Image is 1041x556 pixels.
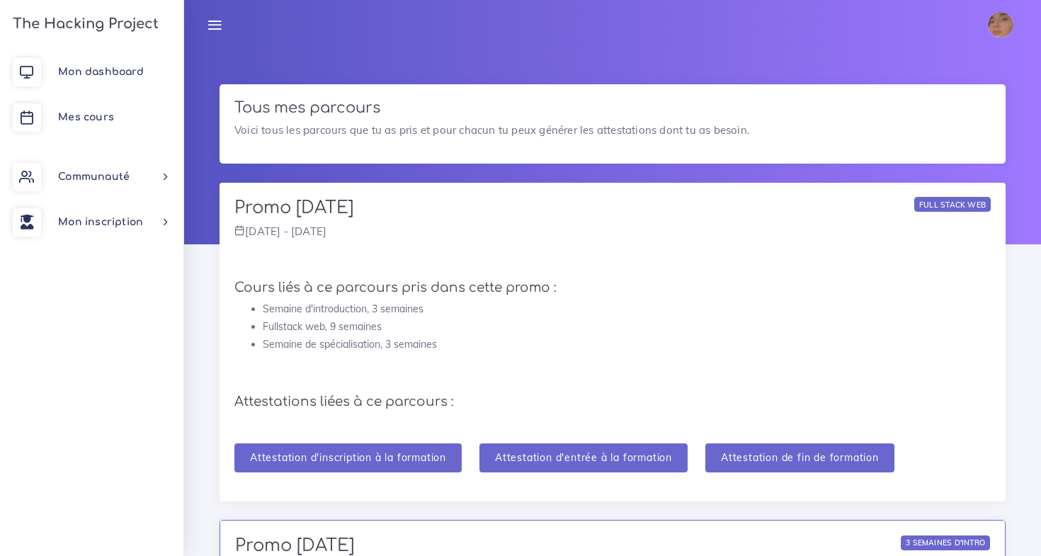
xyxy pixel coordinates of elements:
h4: Attestations liées à ce parcours : [234,394,991,409]
span: Mes cours [58,112,114,123]
span: Mon inscription [58,217,143,227]
p: Voici tous les parcours que tu as pris et pour chacun tu peux générer les attestations dont tu as... [234,122,991,139]
li: Fullstack web, 9 semaines [263,318,991,336]
h3: Tous mes parcours [234,99,991,117]
h4: Cours liés à ce parcours pris dans cette promo : [234,280,991,295]
li: Semaine d'introduction, 3 semaines [263,300,991,318]
h2: Promo [DATE] [234,198,602,218]
p: [DATE] - [DATE] [234,223,991,240]
li: Semaine de spécialisation, 3 semaines [263,336,991,353]
div: Full stack web [914,197,991,212]
h2: Promo [DATE] [235,535,602,556]
div: 3 semaines d'intro [901,535,990,550]
img: noda6bzii9w0sc4bzlxt.jpg [988,12,1013,38]
input: Attestation de fin de formation [705,443,894,472]
span: Mon dashboard [58,67,144,77]
input: Attestation d'entrée à la formation [479,443,688,472]
span: Communauté [58,171,130,182]
h3: The Hacking Project [8,16,159,32]
input: Attestation d'inscription à la formation [234,443,462,472]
